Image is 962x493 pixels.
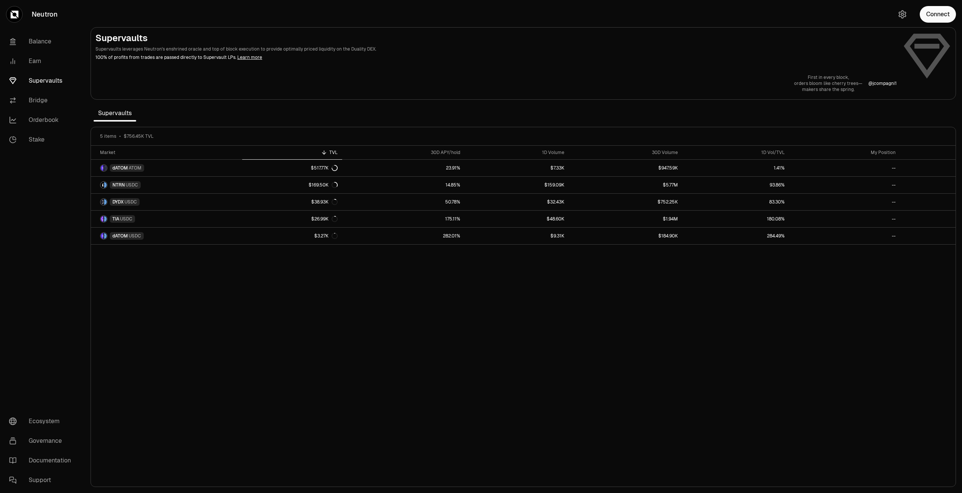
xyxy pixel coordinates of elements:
img: dATOM Logo [101,233,103,239]
a: -- [789,211,900,227]
div: $26.99K [311,216,338,222]
span: $756.45K TVL [124,133,154,139]
a: DYDX LogoUSDC LogoDYDXUSDC [91,194,242,210]
p: @ jcompagni1 [868,80,897,86]
a: 14.85% [342,177,465,193]
a: 23.91% [342,160,465,176]
p: 100% of profits from trades are passed directly to Supervault LPs. [95,54,897,61]
a: 83.30% [682,194,789,210]
div: Market [100,149,238,156]
a: TIA LogoUSDC LogoTIAUSDC [91,211,242,227]
span: USDC [126,182,138,188]
img: USDC Logo [104,199,107,205]
a: Earn [3,51,81,71]
p: makers share the spring. [794,86,862,92]
a: Learn more [237,54,262,60]
span: dATOM [112,165,128,171]
a: $38.93K [242,194,342,210]
a: @jcompagni1 [868,80,897,86]
div: 30D Volume [573,149,678,156]
a: 50.78% [342,194,465,210]
a: Support [3,470,81,490]
img: TIA Logo [101,216,103,222]
h2: Supervaults [95,32,897,44]
img: USDC Logo [104,182,107,188]
a: 93.86% [682,177,789,193]
img: ATOM Logo [104,165,107,171]
a: $3.27K [242,228,342,244]
img: DYDX Logo [101,199,103,205]
a: $184.90K [569,228,683,244]
a: $169.50K [242,177,342,193]
span: Supervaults [94,106,136,121]
a: -- [789,228,900,244]
span: 5 items [100,133,116,139]
a: -- [789,177,900,193]
span: USDC [129,233,141,239]
span: dATOM [112,233,128,239]
a: $26.99K [242,211,342,227]
a: $947.59K [569,160,683,176]
a: $7.33K [465,160,569,176]
img: NTRN Logo [101,182,103,188]
a: 175.11% [342,211,465,227]
div: $3.27K [314,233,338,239]
div: My Position [794,149,896,156]
div: $38.93K [311,199,338,205]
div: 1D Vol/TVL [687,149,785,156]
a: Governance [3,431,81,451]
div: 30D APY/hold [347,149,460,156]
div: $169.50K [309,182,338,188]
div: TVL [247,149,338,156]
span: ATOM [129,165,141,171]
a: Documentation [3,451,81,470]
p: orders bloom like cherry trees— [794,80,862,86]
a: 180.08% [682,211,789,227]
a: Supervaults [3,71,81,91]
a: $752.25K [569,194,683,210]
a: $517.77K [242,160,342,176]
span: TIA [112,216,119,222]
a: dATOM LogoUSDC LogodATOMUSDC [91,228,242,244]
span: USDC [124,199,137,205]
div: $517.77K [311,165,338,171]
a: $48.60K [465,211,569,227]
a: Bridge [3,91,81,110]
a: dATOM LogoATOM LogodATOMATOM [91,160,242,176]
a: $9.31K [465,228,569,244]
a: $32.43K [465,194,569,210]
img: USDC Logo [104,233,107,239]
a: $159.09K [465,177,569,193]
p: Supervaults leverages Neutron's enshrined oracle and top of block execution to provide optimally ... [95,46,897,52]
a: First in every block,orders bloom like cherry trees—makers share the spring. [794,74,862,92]
a: $5.77M [569,177,683,193]
span: NTRN [112,182,125,188]
a: 1.41% [682,160,789,176]
span: DYDX [112,199,124,205]
a: 282.01% [342,228,465,244]
img: dATOM Logo [101,165,103,171]
a: NTRN LogoUSDC LogoNTRNUSDC [91,177,242,193]
a: $1.94M [569,211,683,227]
a: Stake [3,130,81,149]
a: 284.49% [682,228,789,244]
span: USDC [120,216,132,222]
button: Connect [920,6,956,23]
a: -- [789,160,900,176]
p: First in every block, [794,74,862,80]
a: Balance [3,32,81,51]
img: USDC Logo [104,216,107,222]
a: -- [789,194,900,210]
a: Ecosystem [3,411,81,431]
div: 1D Volume [469,149,564,156]
a: Orderbook [3,110,81,130]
